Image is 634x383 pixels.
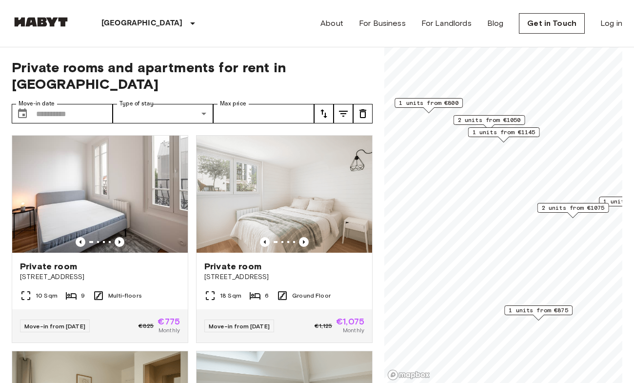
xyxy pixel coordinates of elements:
[12,135,188,343] a: Marketing picture of unit FR-18-004-001-04Previous imagePrevious imagePrivate room[STREET_ADDRESS...
[196,135,373,343] a: Marketing picture of unit FR-18-001-002-02HPrevious imagePrevious imagePrivate room[STREET_ADDRES...
[36,291,58,300] span: 10 Sqm
[421,18,472,29] a: For Landlords
[209,323,270,330] span: Move-in from [DATE]
[158,326,180,335] span: Monthly
[76,237,85,247] button: Previous image
[359,18,406,29] a: For Business
[473,128,535,137] span: 1 units from €1145
[387,369,430,381] a: Mapbox logo
[20,272,180,282] span: [STREET_ADDRESS]
[334,104,353,123] button: tune
[292,291,331,300] span: Ground Floor
[537,203,609,218] div: Map marker
[504,305,573,321] div: Map marker
[314,104,334,123] button: tune
[13,104,32,123] button: Choose date
[320,18,343,29] a: About
[101,18,183,29] p: [GEOGRAPHIC_DATA]
[81,291,85,300] span: 9
[458,116,521,124] span: 2 units from €1050
[468,127,540,142] div: Map marker
[395,98,463,113] div: Map marker
[204,272,364,282] span: [STREET_ADDRESS]
[12,59,373,92] span: Private rooms and apartments for rent in [GEOGRAPHIC_DATA]
[119,100,154,108] label: Type of stay
[600,18,622,29] a: Log in
[265,291,269,300] span: 6
[542,203,605,212] span: 2 units from €1075
[353,104,373,123] button: tune
[115,237,124,247] button: Previous image
[399,99,458,107] span: 1 units from €800
[139,322,154,330] span: €825
[220,291,241,300] span: 18 Sqm
[108,291,142,300] span: Multi-floors
[19,100,55,108] label: Move-in date
[260,237,270,247] button: Previous image
[336,317,364,326] span: €1,075
[204,261,261,272] span: Private room
[24,323,85,330] span: Move-in from [DATE]
[487,18,504,29] a: Blog
[343,326,364,335] span: Monthly
[220,100,246,108] label: Max price
[519,13,585,34] a: Get in Touch
[12,17,70,27] img: Habyt
[299,237,309,247] button: Previous image
[315,322,332,330] span: €1,125
[454,115,525,130] div: Map marker
[197,136,372,253] img: Marketing picture of unit FR-18-001-002-02H
[20,261,77,272] span: Private room
[158,317,180,326] span: €775
[509,306,568,315] span: 1 units from €875
[12,136,188,253] img: Marketing picture of unit FR-18-004-001-04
